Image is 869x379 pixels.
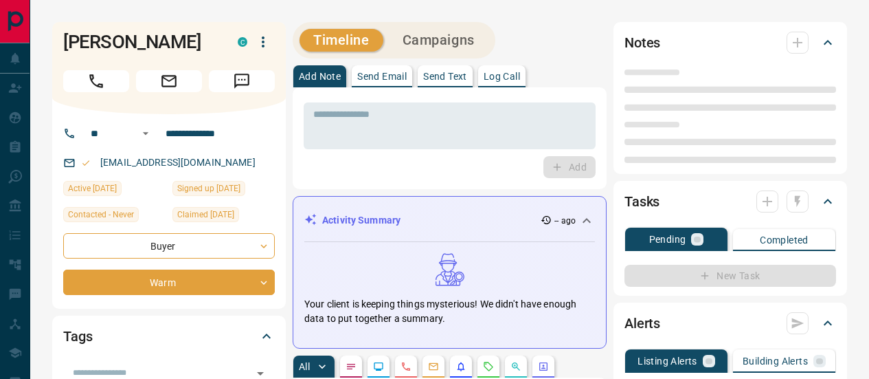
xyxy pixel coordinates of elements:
[455,361,466,372] svg: Listing Alerts
[400,361,411,372] svg: Calls
[63,325,92,347] h2: Tags
[483,361,494,372] svg: Requests
[423,72,467,81] p: Send Text
[428,361,439,372] svg: Emails
[63,31,217,53] h1: [PERSON_NAME]
[172,181,275,200] div: Tue Oct 08 2019
[624,307,836,340] div: Alerts
[300,29,383,52] button: Timeline
[743,356,808,366] p: Building Alerts
[136,70,202,92] span: Email
[68,208,134,221] span: Contacted - Never
[304,297,595,326] p: Your client is keeping things mysterious! We didn't have enough data to put together a summary.
[322,213,400,228] p: Activity Summary
[373,361,384,372] svg: Lead Browsing Activity
[63,233,275,259] div: Buyer
[510,361,521,372] svg: Opportunities
[649,235,686,244] p: Pending
[177,182,240,195] span: Signed up [DATE]
[538,361,549,372] svg: Agent Actions
[172,207,275,226] div: Thu Apr 10 2025
[299,72,341,81] p: Add Note
[554,215,576,227] p: -- ago
[63,181,166,200] div: Sun Apr 06 2025
[63,70,129,92] span: Call
[357,72,407,81] p: Send Email
[68,182,117,195] span: Active [DATE]
[63,270,275,295] div: Warm
[389,29,488,52] button: Campaigns
[346,361,357,372] svg: Notes
[177,208,234,221] span: Claimed [DATE]
[624,191,659,213] h2: Tasks
[304,208,595,233] div: Activity Summary-- ago
[624,32,660,54] h2: Notes
[299,362,310,371] p: All
[81,158,91,168] svg: Email Valid
[624,185,836,218] div: Tasks
[760,235,809,245] p: Completed
[209,70,275,92] span: Message
[63,320,275,353] div: Tags
[624,312,660,334] h2: Alerts
[484,72,520,81] p: Log Call
[100,157,256,168] a: [EMAIL_ADDRESS][DOMAIN_NAME]
[238,37,247,47] div: condos.ca
[637,356,697,366] p: Listing Alerts
[624,26,836,59] div: Notes
[137,125,154,142] button: Open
